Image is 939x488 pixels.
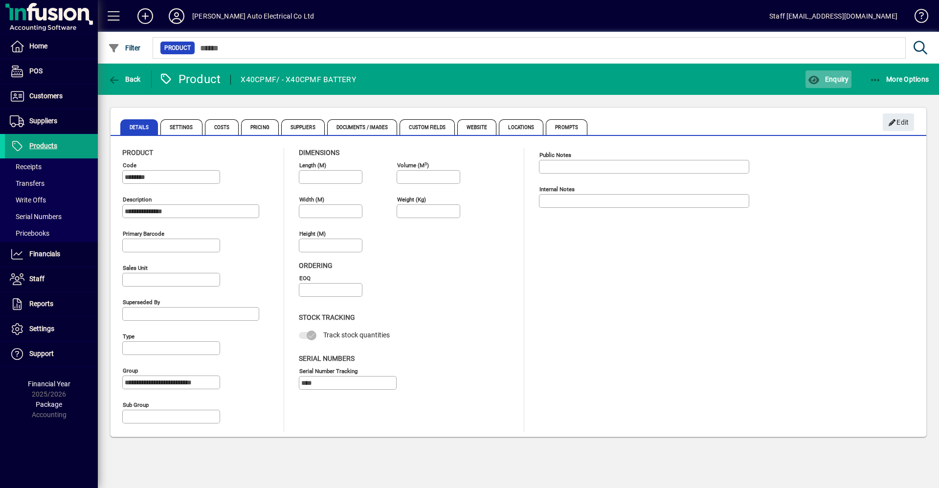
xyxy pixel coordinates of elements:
a: Reports [5,292,98,316]
mat-label: Type [123,333,134,340]
span: Products [29,142,57,150]
div: Product [159,71,221,87]
a: Serial Numbers [5,208,98,225]
a: Pricebooks [5,225,98,242]
mat-label: Internal Notes [539,186,575,193]
mat-label: Primary barcode [123,230,164,237]
span: Settings [160,119,202,135]
span: Back [108,75,141,83]
span: Locations [499,119,543,135]
app-page-header-button: Back [98,70,152,88]
a: Financials [5,242,98,266]
span: More Options [870,75,929,83]
span: Package [36,400,62,408]
span: Filter [108,44,141,52]
mat-label: Superseded by [123,299,160,306]
a: Knowledge Base [907,2,927,34]
span: Settings [29,325,54,333]
span: Suppliers [29,117,57,125]
mat-label: Group [123,367,138,374]
span: Edit [888,114,909,131]
div: [PERSON_NAME] Auto Electrical Co Ltd [192,8,314,24]
a: Home [5,34,98,59]
mat-label: Weight (Kg) [397,196,426,203]
span: Receipts [10,163,42,171]
span: Documents / Images [327,119,398,135]
button: Profile [161,7,192,25]
button: Edit [883,113,914,131]
span: Track stock quantities [323,331,390,339]
sup: 3 [425,161,427,166]
span: Staff [29,275,45,283]
mat-label: EOQ [299,275,311,282]
span: Enquiry [808,75,849,83]
span: Support [29,350,54,357]
span: Pricing [241,119,279,135]
mat-label: Height (m) [299,230,326,237]
a: Write Offs [5,192,98,208]
span: Pricebooks [10,229,49,237]
span: Ordering [299,262,333,269]
span: Serial Numbers [10,213,62,221]
span: Financials [29,250,60,258]
mat-label: Code [123,162,136,169]
span: Financial Year [28,380,70,388]
button: Add [130,7,161,25]
a: Suppliers [5,109,98,133]
span: Serial Numbers [299,355,355,362]
a: Customers [5,84,98,109]
span: Write Offs [10,196,46,204]
span: Costs [205,119,239,135]
span: Reports [29,300,53,308]
button: Enquiry [805,70,851,88]
span: Website [457,119,497,135]
mat-label: Sub group [123,401,149,408]
mat-label: Width (m) [299,196,324,203]
mat-label: Serial Number tracking [299,367,358,374]
span: Stock Tracking [299,313,355,321]
button: More Options [867,70,932,88]
span: Custom Fields [400,119,454,135]
span: Product [164,43,191,53]
a: POS [5,59,98,84]
a: Settings [5,317,98,341]
a: Transfers [5,175,98,192]
span: Suppliers [281,119,325,135]
div: Staff [EMAIL_ADDRESS][DOMAIN_NAME] [769,8,897,24]
mat-label: Public Notes [539,152,571,158]
span: Details [120,119,158,135]
span: Dimensions [299,149,339,156]
span: Transfers [10,179,45,187]
mat-label: Description [123,196,152,203]
mat-label: Length (m) [299,162,326,169]
span: Prompts [546,119,587,135]
span: Home [29,42,47,50]
span: Product [122,149,153,156]
button: Filter [106,39,143,57]
a: Receipts [5,158,98,175]
button: Back [106,70,143,88]
div: X40CPMF/ - X40CPMF BATTERY [241,72,356,88]
a: Support [5,342,98,366]
mat-label: Sales unit [123,265,148,271]
span: POS [29,67,43,75]
a: Staff [5,267,98,291]
span: Customers [29,92,63,100]
mat-label: Volume (m ) [397,162,429,169]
